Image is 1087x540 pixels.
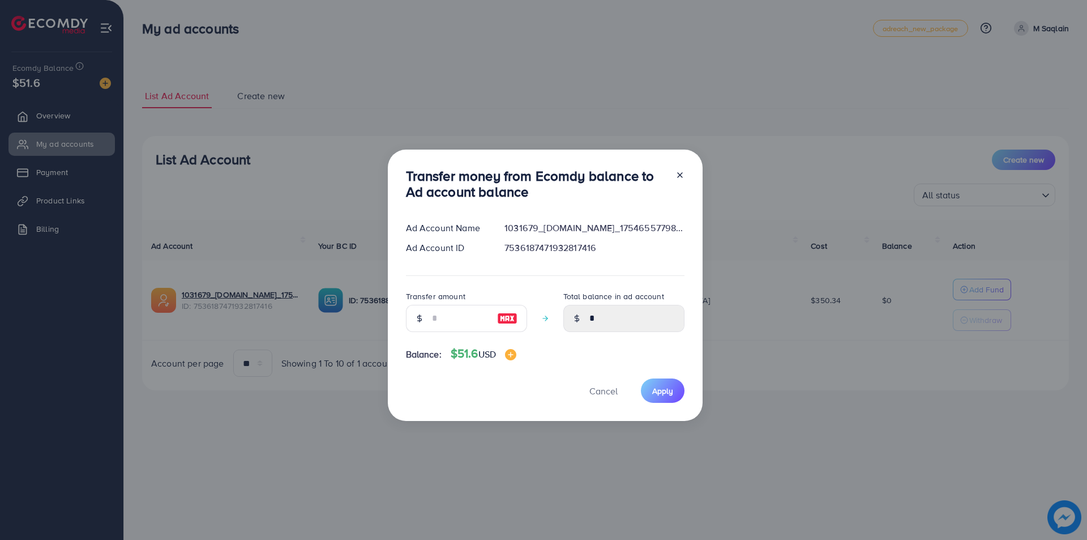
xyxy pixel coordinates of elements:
[497,312,517,325] img: image
[575,379,632,403] button: Cancel
[641,379,684,403] button: Apply
[406,168,666,201] h3: Transfer money from Ecomdy balance to Ad account balance
[563,291,664,302] label: Total balance in ad account
[495,222,693,235] div: 1031679_[DOMAIN_NAME]_1754655779887
[406,291,465,302] label: Transfer amount
[397,222,496,235] div: Ad Account Name
[406,348,442,361] span: Balance:
[478,348,496,360] span: USD
[589,385,618,397] span: Cancel
[451,347,516,361] h4: $51.6
[505,349,516,360] img: image
[397,241,496,254] div: Ad Account ID
[652,385,673,397] span: Apply
[495,241,693,254] div: 7536187471932817416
